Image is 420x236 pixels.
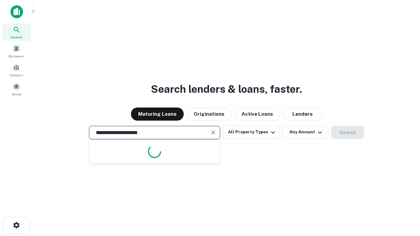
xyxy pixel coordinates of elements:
[2,61,31,79] a: Contacts
[283,126,328,139] button: Any Amount
[9,53,24,59] span: Borrowers
[2,23,31,41] a: Search
[387,184,420,215] iframe: Chat Widget
[209,128,218,137] button: Clear
[186,108,232,121] button: Originations
[234,108,280,121] button: Active Loans
[12,91,21,97] span: Saved
[223,126,280,139] button: All Property Types
[151,81,302,97] h3: Search lenders & loans, faster.
[10,34,22,40] span: Search
[10,72,23,78] span: Contacts
[2,80,31,98] a: Saved
[2,42,31,60] a: Borrowers
[131,108,184,121] button: Maturing Loans
[283,108,322,121] button: Lenders
[10,5,23,18] img: capitalize-icon.png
